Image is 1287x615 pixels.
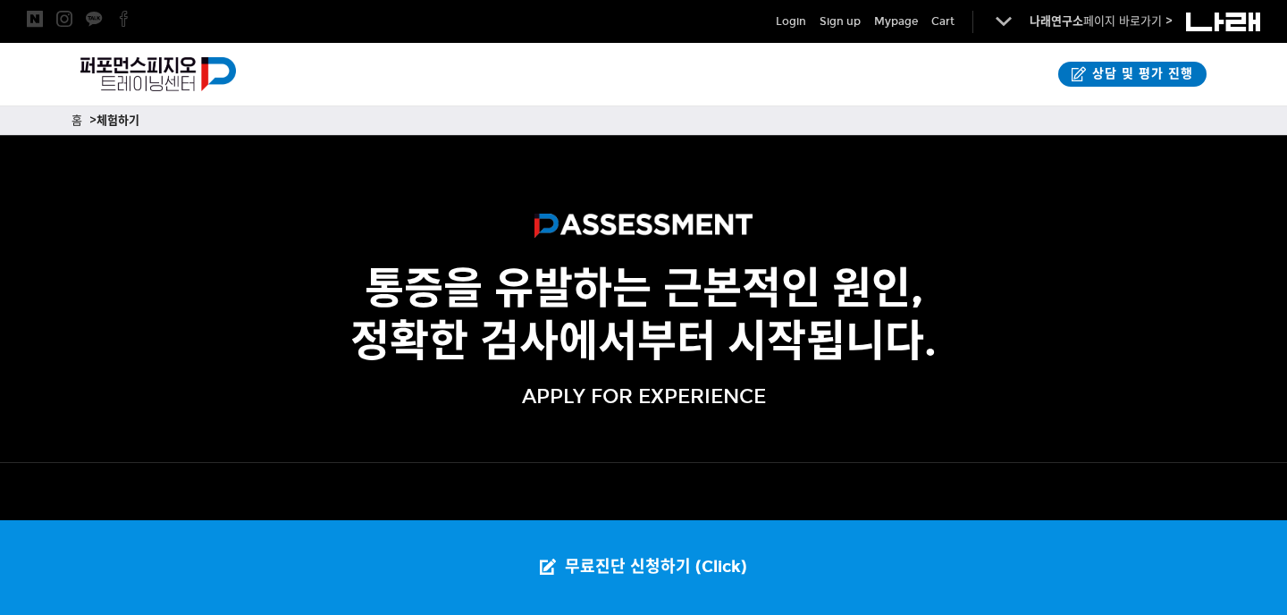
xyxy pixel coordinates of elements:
a: 나래연구소페이지 바로가기 > [1030,14,1173,29]
strong: 정확한 검사에서부터 시작됩니다 [350,315,924,367]
span: APPLY FOR EXPERIENCE [522,384,766,409]
a: 상담 및 평가 진행 [1058,62,1207,87]
p: 홈 > [71,111,1215,131]
a: 무료진단 신청하기 (Click) [522,520,765,615]
a: Mypage [874,13,918,30]
a: Login [776,13,806,30]
strong: 체험하기 [97,114,139,128]
img: ASSESSMENT [534,214,753,245]
a: Sign up [820,13,861,30]
strong: 통증을 유발하는 근본적인 원인, [365,262,923,315]
strong: 나래연구소 [1030,14,1083,29]
a: Cart [931,13,955,30]
strong: . [924,315,937,367]
span: 상담 및 평가 진행 [1087,65,1193,83]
